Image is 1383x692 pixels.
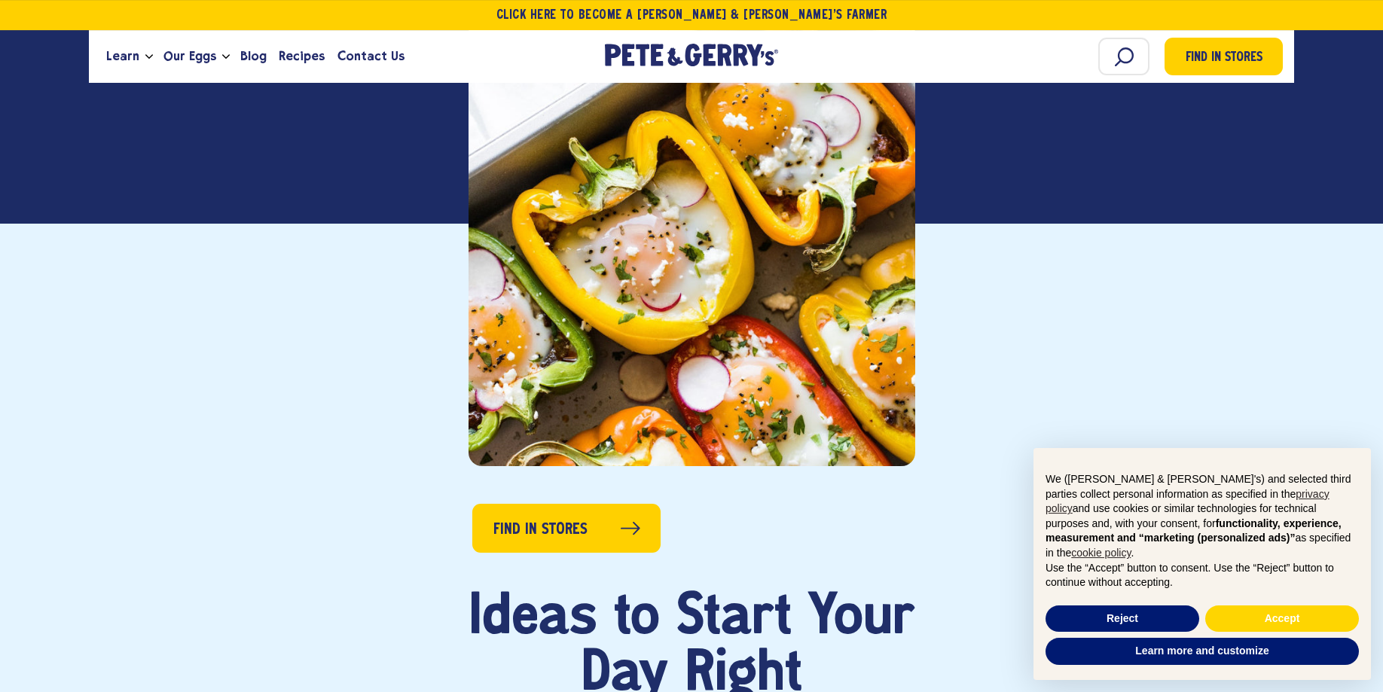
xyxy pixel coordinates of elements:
button: Open the dropdown menu for Our Eggs [222,54,230,59]
a: Blog [234,36,273,77]
button: Accept [1205,605,1359,633]
p: We ([PERSON_NAME] & [PERSON_NAME]'s) and selected third parties collect personal information as s... [1046,472,1359,561]
a: Our Eggs [157,36,222,77]
a: Contact Us [331,36,411,77]
span: Learn [106,47,139,66]
button: Learn more and customize [1046,638,1359,665]
button: Open the dropdown menu for Learn [145,54,153,59]
span: Recipes [279,47,325,66]
a: Recipes [273,36,331,77]
a: Find in Stores [1165,38,1283,75]
span: Contact Us [337,47,405,66]
p: Use the “Accept” button to consent. Use the “Reject” button to continue without accepting. [1046,561,1359,590]
button: Reject [1046,605,1199,633]
input: Search [1098,38,1149,75]
a: Find in Stores [472,504,661,553]
a: cookie policy [1071,547,1131,559]
a: Learn [100,36,145,77]
span: Blog [240,47,267,66]
span: Our Eggs [163,47,216,66]
span: Find in Stores [493,518,588,541]
span: Find in Stores [1186,48,1262,69]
